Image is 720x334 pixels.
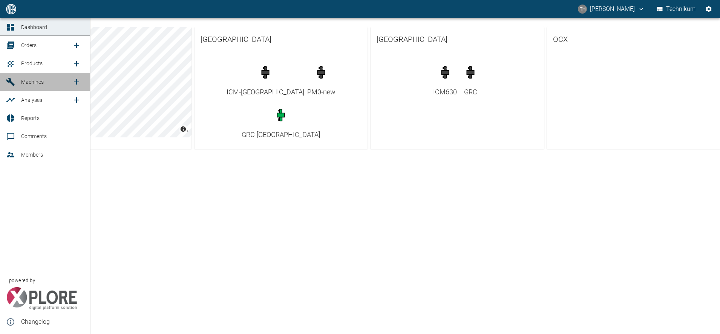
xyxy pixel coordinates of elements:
span: [GEOGRAPHIC_DATA] [377,33,538,45]
a: GRC [460,62,481,97]
div: ICM-[GEOGRAPHIC_DATA] [227,87,304,97]
img: Xplore Logo [6,287,77,310]
div: TH [578,5,587,14]
span: [GEOGRAPHIC_DATA] [201,33,362,45]
div: ICM630 [433,87,457,97]
span: Products [21,60,43,66]
span: powered by [9,277,35,284]
a: [GEOGRAPHIC_DATA] [371,27,544,51]
div: GRC [460,87,481,97]
span: Comments [21,133,47,139]
span: Members [21,152,43,158]
canvas: Map [18,27,191,137]
a: [GEOGRAPHIC_DATA] [195,27,368,51]
a: PM0-new [307,62,335,97]
img: logo [5,4,17,14]
span: OCX [553,33,714,45]
span: Orders [21,42,37,48]
a: ICM630 [433,62,457,97]
div: PM0-new [307,87,335,97]
span: Machines [21,79,44,85]
span: Analyses [21,97,42,103]
a: new /analyses/list/0 [69,92,84,108]
span: Changelog [21,317,84,326]
div: GRC-[GEOGRAPHIC_DATA] [242,129,320,140]
button: thomas.hosten@neuman-esser.de [577,2,646,16]
button: Settings [702,2,715,16]
a: ICM-[GEOGRAPHIC_DATA] [227,62,304,97]
button: Technikum [655,2,697,16]
span: Reports [21,115,40,121]
a: new /product/list/0 [69,56,84,71]
a: new /order/list/0 [69,38,84,53]
a: GRC-[GEOGRAPHIC_DATA] [242,105,320,140]
a: new /machines [69,74,84,89]
span: Dashboard [21,24,47,30]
